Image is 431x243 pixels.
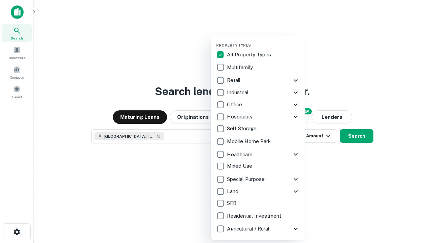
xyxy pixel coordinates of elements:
p: Agricultural / Rural [227,225,271,233]
p: Retail [227,76,242,84]
div: Special Purpose [216,173,300,185]
div: Land [216,185,300,197]
p: Healthcare [227,151,254,159]
div: Agricultural / Rural [216,223,300,235]
p: Multifamily [227,63,254,72]
p: Mixed Use [227,162,254,170]
div: Industrial [216,86,300,99]
iframe: Chat Widget [397,189,431,221]
p: Hospitality [227,113,254,121]
p: Land [227,187,240,195]
div: Office [216,99,300,111]
div: Hospitality [216,111,300,123]
p: Special Purpose [227,175,266,183]
div: Healthcare [216,148,300,160]
div: Retail [216,74,300,86]
p: Office [227,101,243,109]
p: Mobile Home Park [227,137,272,145]
p: Residential Investment [227,212,283,220]
p: Industrial [227,88,250,97]
p: Self Storage [227,125,258,133]
p: All Property Types [227,51,272,59]
p: SFR [227,199,238,207]
span: Property Types [216,43,251,47]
